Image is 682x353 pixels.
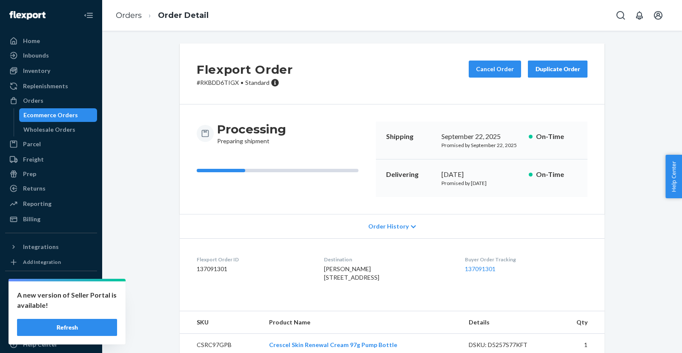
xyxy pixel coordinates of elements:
[5,94,97,107] a: Orders
[386,132,435,142] p: Shipping
[23,96,43,105] div: Orders
[19,108,97,122] a: Ecommerce Orders
[262,311,462,334] th: Product Name
[80,7,97,24] button: Close Navigation
[536,170,577,179] p: On-Time
[5,278,97,292] button: Fast Tags
[5,295,97,305] a: Add Fast Tag
[5,240,97,254] button: Integrations
[17,319,117,336] button: Refresh
[23,155,44,164] div: Freight
[217,122,286,145] div: Preparing shipment
[5,137,97,151] a: Parcel
[650,7,667,24] button: Open account menu
[324,265,379,281] span: [PERSON_NAME] [STREET_ADDRESS]
[535,65,580,73] div: Duplicate Order
[197,61,293,78] h2: Flexport Order
[23,82,68,90] div: Replenishments
[5,79,97,93] a: Replenishments
[5,338,97,351] a: Help Center
[368,222,409,231] span: Order History
[241,79,244,86] span: •
[23,111,78,119] div: Ecommerce Orders
[441,170,522,179] div: [DATE]
[23,140,41,148] div: Parcel
[441,132,522,142] div: September 22, 2025
[245,79,269,86] span: Standard
[17,290,117,310] p: A new version of Seller Portal is available!
[469,61,521,78] button: Cancel Order
[197,256,310,263] dt: Flexport Order ID
[462,311,556,334] th: Details
[441,179,522,187] p: Promised by [DATE]
[612,7,629,24] button: Open Search Box
[180,311,262,334] th: SKU
[23,51,49,60] div: Inbounds
[5,34,97,48] a: Home
[23,37,40,45] div: Home
[441,142,522,149] p: Promised by September 22, 2025
[5,182,97,195] a: Returns
[23,258,61,266] div: Add Integration
[23,125,75,134] div: Wholesale Orders
[269,341,397,348] a: Crescel Skin Renewal Cream 97g Pump Bottle
[109,3,215,28] ol: breadcrumbs
[5,167,97,181] a: Prep
[23,170,36,178] div: Prep
[465,256,587,263] dt: Buyer Order Tracking
[158,11,209,20] a: Order Detail
[5,257,97,267] a: Add Integration
[556,311,605,334] th: Qty
[5,153,97,166] a: Freight
[465,265,496,272] a: 137091301
[197,78,293,87] p: # RKBDD6TIGX
[5,309,97,322] a: Settings
[631,7,648,24] button: Open notifications
[217,122,286,137] h3: Processing
[536,132,577,142] p: On-Time
[19,123,97,136] a: Wholesale Orders
[23,200,52,208] div: Reporting
[665,155,682,198] button: Help Center
[324,256,451,263] dt: Destination
[23,243,59,251] div: Integrations
[528,61,587,78] button: Duplicate Order
[9,11,46,20] img: Flexport logo
[23,67,50,75] div: Inventory
[23,215,40,223] div: Billing
[197,265,310,273] dd: 137091301
[23,340,57,349] div: Help Center
[469,341,549,349] div: DSKU: D5257S77KFT
[5,212,97,226] a: Billing
[23,184,46,193] div: Returns
[116,11,142,20] a: Orders
[5,197,97,211] a: Reporting
[5,49,97,62] a: Inbounds
[5,323,97,337] a: Talk to Support
[5,64,97,78] a: Inventory
[386,170,435,179] p: Delivering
